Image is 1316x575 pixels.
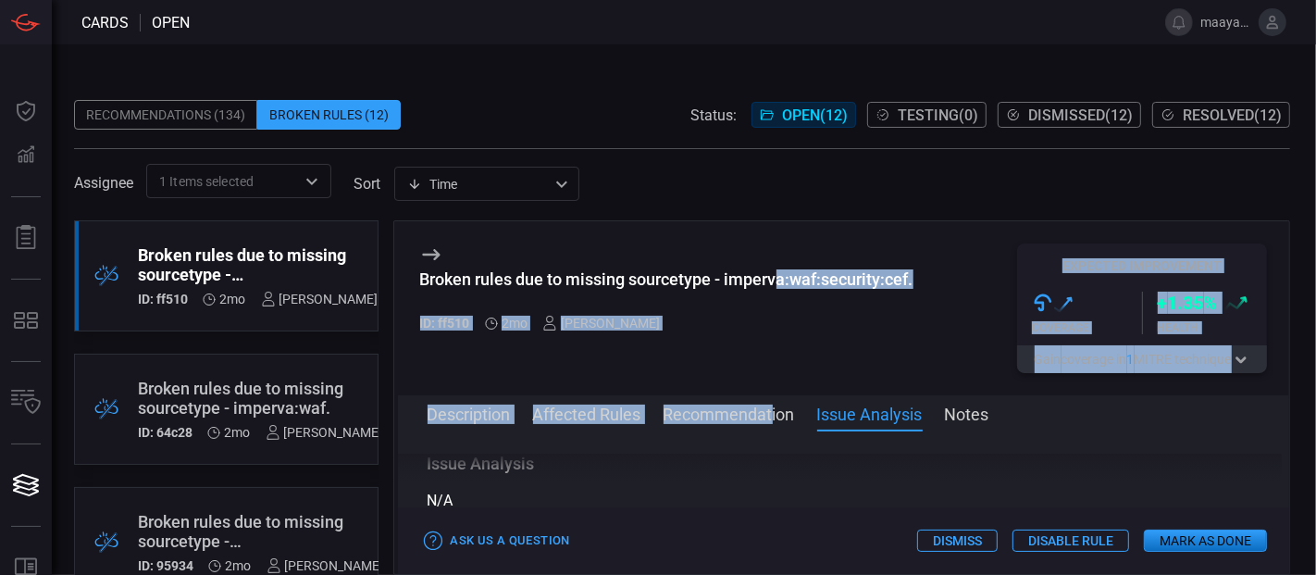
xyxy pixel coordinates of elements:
button: Dismiss [917,530,998,552]
button: Mark as Done [1144,530,1267,552]
div: [PERSON_NAME] [542,316,660,331]
span: Assignee [74,174,133,192]
div: Time [407,175,550,194]
button: Issue Analysis [817,402,923,424]
button: Dismissed(12) [998,102,1141,128]
button: Ask Us a Question [420,527,575,556]
h5: ID: 95934 [138,558,193,573]
div: Broken rules due to missing sourcetype - imperva:waf:security:cef. [420,269,913,289]
span: 1 Items selected [159,172,254,191]
button: Reports [4,216,48,260]
div: Broken Rules (12) [257,100,401,130]
div: Broken rules due to missing sourcetype - imperva:waf:security:cef. [138,245,379,284]
span: maayansh [1200,15,1251,30]
button: Affected Rules [533,402,641,424]
span: Jul 21, 2025 1:34 PM [220,292,246,306]
button: Disable Rule [1012,530,1129,552]
span: Jul 21, 2025 1:34 PM [502,316,528,331]
h5: ID: 64c28 [138,425,192,440]
button: Notes [945,402,989,424]
button: Detections [4,133,48,178]
span: 1 [1127,352,1135,367]
button: Open(12) [751,102,856,128]
div: Recommendations (134) [74,100,257,130]
div: [PERSON_NAME] [266,425,383,440]
span: Status: [690,106,737,124]
span: Open ( 12 ) [782,106,848,124]
button: Recommendation [664,402,795,424]
h3: + 1.35 % [1158,292,1218,314]
div: Coverage [1032,321,1142,334]
h5: ID: ff510 [138,292,188,306]
button: Dashboard [4,89,48,133]
h5: Expected Improvement [1017,258,1267,273]
span: Dismissed ( 12 ) [1028,106,1133,124]
span: open [152,14,190,31]
div: Health [1158,321,1268,334]
div: Broken rules due to missing sourcetype - imperva:waf:system:cef. [138,512,384,551]
div: Broken rules due to missing sourcetype - imperva:waf. [138,379,383,418]
button: Open [299,169,325,194]
span: Testing ( 0 ) [898,106,978,124]
button: Resolved(12) [1152,102,1290,128]
span: Jul 21, 2025 1:34 PM [225,425,251,440]
span: Resolved ( 12 ) [1183,106,1282,124]
h5: ID: ff510 [420,316,470,331]
button: Description [428,402,511,424]
div: N/A [428,453,1260,512]
span: Cards [81,14,129,31]
div: [PERSON_NAME] [267,558,384,573]
button: Testing(0) [867,102,987,128]
button: Gaincoverage in1MITRE technique [1017,345,1267,373]
span: Jul 21, 2025 1:33 PM [226,558,252,573]
button: Cards [4,463,48,507]
button: Inventory [4,381,48,425]
button: MITRE - Detection Posture [4,298,48,343]
div: [PERSON_NAME] [261,292,379,306]
label: sort [354,175,380,193]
